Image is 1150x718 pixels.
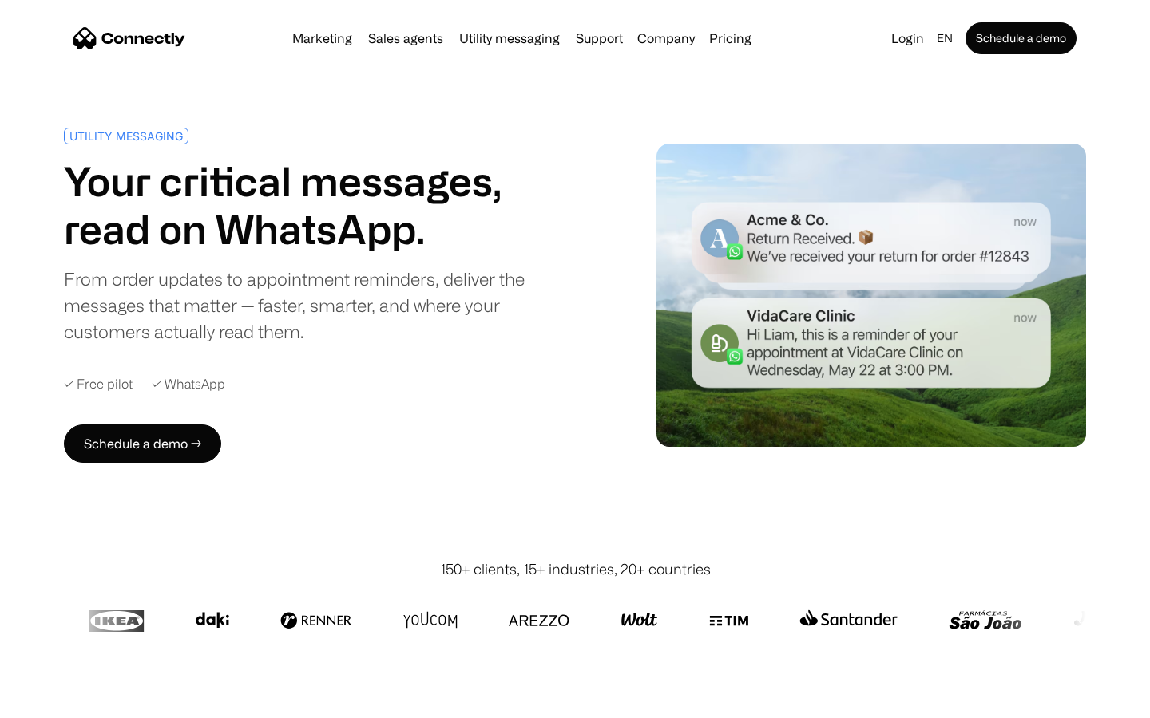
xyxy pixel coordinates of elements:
div: ✓ WhatsApp [152,377,225,392]
a: Marketing [286,32,359,45]
a: Login [885,27,930,49]
h1: Your critical messages, read on WhatsApp. [64,157,569,253]
a: Schedule a demo [966,22,1077,54]
a: Schedule a demo → [64,424,221,463]
a: Utility messaging [453,32,566,45]
div: UTILITY MESSAGING [69,130,183,142]
aside: Language selected: English [16,688,96,712]
a: Pricing [703,32,758,45]
div: 150+ clients, 15+ industries, 20+ countries [440,558,711,580]
a: Sales agents [362,32,450,45]
div: en [937,27,953,49]
a: Support [569,32,629,45]
div: ✓ Free pilot [64,377,133,392]
ul: Language list [32,690,96,712]
div: From order updates to appointment reminders, deliver the messages that matter — faster, smarter, ... [64,266,569,345]
div: Company [637,27,695,49]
